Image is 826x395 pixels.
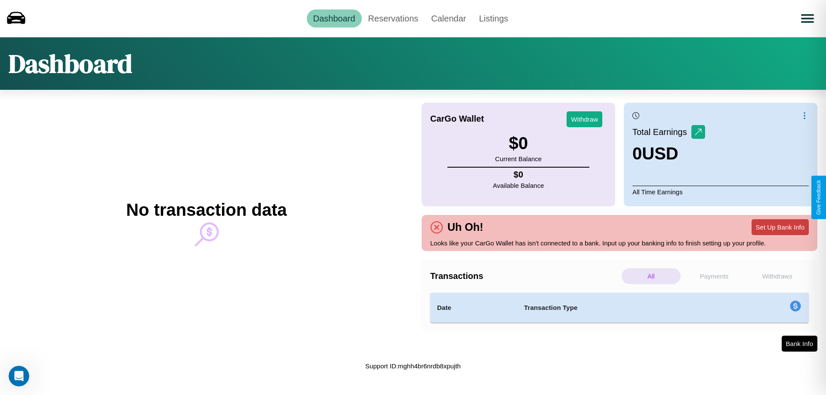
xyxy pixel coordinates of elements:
[430,114,484,124] h4: CarGo Wallet
[782,336,817,352] button: Bank Info
[495,134,542,153] h3: $ 0
[495,153,542,165] p: Current Balance
[430,237,809,249] p: Looks like your CarGo Wallet has isn't connected to a bank. Input up your banking info to finish ...
[362,9,425,28] a: Reservations
[493,170,544,180] h4: $ 0
[685,268,744,284] p: Payments
[632,144,705,163] h3: 0 USD
[9,46,132,81] h1: Dashboard
[472,9,515,28] a: Listings
[748,268,807,284] p: Withdraws
[524,303,719,313] h4: Transaction Type
[430,271,619,281] h4: Transactions
[437,303,510,313] h4: Date
[430,293,809,323] table: simple table
[443,221,487,233] h4: Uh Oh!
[567,111,602,127] button: Withdraw
[795,6,820,31] button: Open menu
[365,360,461,372] p: Support ID: mghh4br6nrdb8xpujth
[493,180,544,191] p: Available Balance
[632,186,809,198] p: All Time Earnings
[425,9,472,28] a: Calendar
[9,366,29,386] iframe: Intercom live chat
[307,9,362,28] a: Dashboard
[752,219,809,235] button: Set Up Bank Info
[126,200,287,220] h2: No transaction data
[632,124,691,140] p: Total Earnings
[622,268,681,284] p: All
[816,180,822,215] div: Give Feedback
